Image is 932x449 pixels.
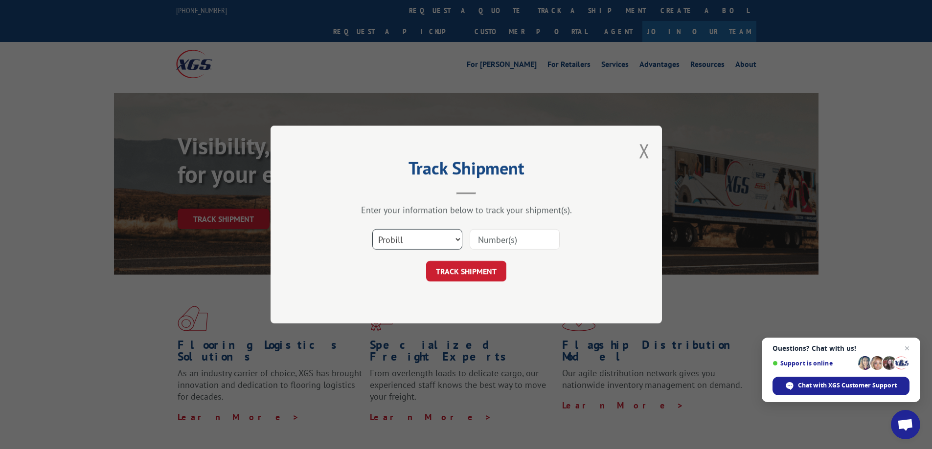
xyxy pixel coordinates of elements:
span: Close chat [901,342,913,354]
span: Questions? Chat with us! [773,344,909,352]
div: Open chat [891,410,920,439]
div: Chat with XGS Customer Support [773,377,909,395]
h2: Track Shipment [319,161,613,180]
span: Support is online [773,360,855,367]
button: TRACK SHIPMENT [426,261,506,281]
span: Chat with XGS Customer Support [798,381,897,390]
div: Enter your information below to track your shipment(s). [319,204,613,215]
input: Number(s) [470,229,560,250]
button: Close modal [639,138,650,164]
